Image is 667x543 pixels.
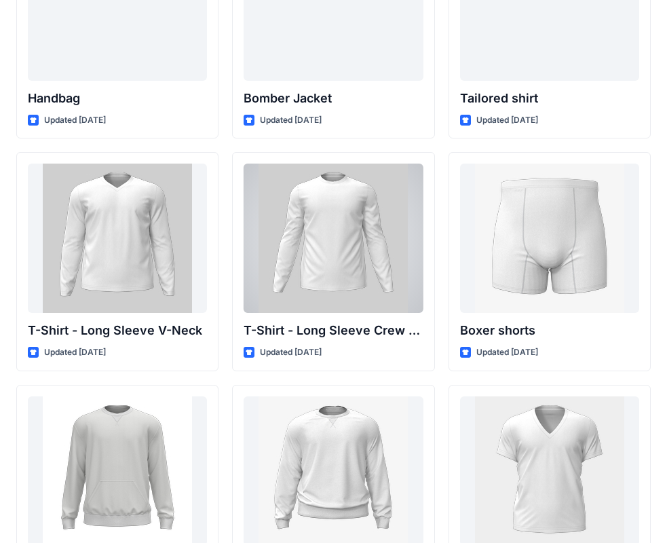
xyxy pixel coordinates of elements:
p: Updated [DATE] [476,113,538,128]
p: Updated [DATE] [260,345,322,360]
p: Updated [DATE] [476,345,538,360]
p: T-Shirt - Long Sleeve V-Neck [28,321,207,340]
p: Updated [DATE] [44,113,106,128]
a: T-Shirt - Long Sleeve V-Neck [28,164,207,313]
a: T-Shirt - Long Sleeve Crew Neck [244,164,423,313]
p: T-Shirt - Long Sleeve Crew Neck [244,321,423,340]
p: Bomber Jacket [244,89,423,108]
p: Tailored shirt [460,89,639,108]
p: Updated [DATE] [260,113,322,128]
a: Boxer shorts [460,164,639,313]
p: Updated [DATE] [44,345,106,360]
p: Handbag [28,89,207,108]
p: Boxer shorts [460,321,639,340]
